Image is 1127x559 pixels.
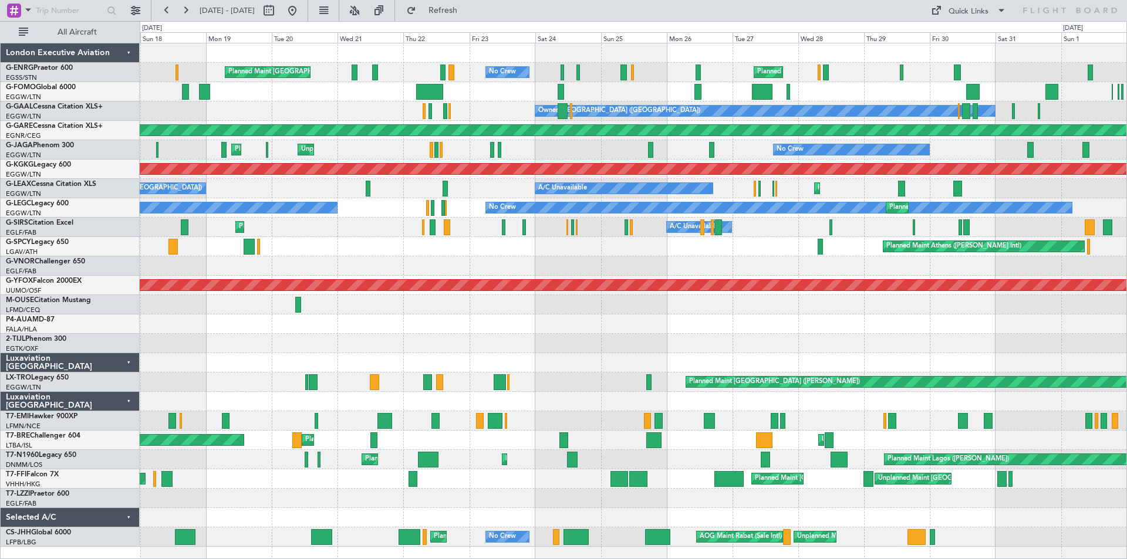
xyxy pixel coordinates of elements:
[6,344,38,353] a: EGTK/OXF
[489,199,516,216] div: No Crew
[6,490,30,497] span: T7-LZZI
[777,141,804,158] div: No Crew
[6,112,41,121] a: EGGW/LTN
[6,316,32,323] span: P4-AUA
[601,32,667,43] div: Sun 25
[470,32,535,43] div: Fri 23
[6,84,76,91] a: G-FOMOGlobal 6000
[6,142,33,149] span: G-JAGA
[6,181,96,188] a: G-LEAXCessna Citation XLS
[6,181,31,188] span: G-LEAX
[142,23,162,33] div: [DATE]
[6,480,41,489] a: VHHH/HKG
[6,103,103,110] a: G-GAALCessna Citation XLS+
[538,102,700,120] div: Owner [GEOGRAPHIC_DATA] ([GEOGRAPHIC_DATA])
[6,297,91,304] a: M-OUSECitation Mustang
[6,374,31,381] span: LX-TRO
[949,6,988,18] div: Quick Links
[689,373,860,391] div: Planned Maint [GEOGRAPHIC_DATA] ([PERSON_NAME])
[733,32,798,43] div: Tue 27
[6,316,55,323] a: P4-AUAMD-87
[31,28,124,36] span: All Aircraft
[1063,23,1083,33] div: [DATE]
[6,239,31,246] span: G-SPCY
[6,84,36,91] span: G-FOMO
[6,65,73,72] a: G-ENRGPraetor 600
[200,5,255,16] span: [DATE] - [DATE]
[6,258,35,265] span: G-VNOR
[6,297,34,304] span: M-OUSE
[667,32,733,43] div: Mon 26
[6,499,36,508] a: EGLF/FAB
[886,238,1021,255] div: Planned Maint Athens ([PERSON_NAME] Intl)
[401,1,471,20] button: Refresh
[1061,32,1127,43] div: Sun 1
[6,258,85,265] a: G-VNORChallenger 650
[6,452,39,459] span: T7-N1960
[6,277,82,284] a: G-YFOXFalcon 2000EX
[6,471,26,478] span: T7-FFI
[538,179,587,197] div: A/C Unavailable
[6,336,25,343] span: 2-TIJL
[6,248,38,256] a: LGAV/ATH
[6,142,74,149] a: G-JAGAPhenom 300
[6,219,73,226] a: G-SIRSCitation Excel
[6,209,41,218] a: EGGW/LTN
[6,306,40,314] a: LFMD/CEQ
[818,179,1003,197] div: Planned Maint [GEOGRAPHIC_DATA] ([GEOGRAPHIC_DATA])
[6,228,36,237] a: EGLF/FAB
[434,528,619,546] div: Planned Maint [GEOGRAPHIC_DATA] ([GEOGRAPHIC_DATA])
[6,151,41,160] a: EGGW/LTN
[6,189,41,198] a: EGGW/LTN
[670,218,718,236] div: A/C Unavailable
[757,63,942,81] div: Planned Maint [GEOGRAPHIC_DATA] ([GEOGRAPHIC_DATA])
[6,374,69,381] a: LX-TROLegacy 650
[6,538,36,547] a: LFPB/LBG
[6,277,33,284] span: G-YFOX
[6,460,42,469] a: DNMM/LOS
[6,73,37,82] a: EGSS/STN
[864,32,930,43] div: Thu 29
[888,450,1009,468] div: Planned Maint Lagos ([PERSON_NAME])
[6,200,69,207] a: G-LEGCLegacy 600
[797,528,990,546] div: Unplanned Maint [GEOGRAPHIC_DATA] ([GEOGRAPHIC_DATA])
[6,286,41,295] a: UUMO/OSF
[878,470,1082,487] div: Unplanned Maint [GEOGRAPHIC_DATA] ([GEOGRAPHIC_DATA] Intl)
[6,413,77,420] a: T7-EMIHawker 900XP
[6,413,29,420] span: T7-EMI
[6,161,33,168] span: G-KGKG
[6,65,33,72] span: G-ENRG
[6,325,37,334] a: FALA/HLA
[6,432,80,439] a: T7-BREChallenger 604
[6,529,31,536] span: CS-JHH
[6,123,103,130] a: G-GARECessna Citation XLS+
[798,32,864,43] div: Wed 28
[505,450,690,468] div: Planned Maint [GEOGRAPHIC_DATA] ([GEOGRAPHIC_DATA])
[6,471,59,478] a: T7-FFIFalcon 7X
[6,161,71,168] a: G-KGKGLegacy 600
[6,529,71,536] a: CS-JHHGlobal 6000
[206,32,272,43] div: Mon 19
[36,2,103,19] input: Trip Number
[6,432,30,439] span: T7-BRE
[755,470,940,487] div: Planned Maint [GEOGRAPHIC_DATA] ([GEOGRAPHIC_DATA])
[140,32,206,43] div: Sun 18
[930,32,996,43] div: Fri 30
[6,93,41,101] a: EGGW/LTN
[6,267,36,276] a: EGLF/FAB
[228,63,413,81] div: Planned Maint [GEOGRAPHIC_DATA] ([GEOGRAPHIC_DATA])
[535,32,601,43] div: Sat 24
[6,422,41,431] a: LFMN/NCE
[6,441,32,450] a: LTBA/ISL
[889,199,1074,216] div: Planned Maint [GEOGRAPHIC_DATA] ([GEOGRAPHIC_DATA])
[235,141,420,158] div: Planned Maint [GEOGRAPHIC_DATA] ([GEOGRAPHIC_DATA])
[6,170,41,179] a: EGGW/LTN
[6,239,69,246] a: G-SPCYLegacy 650
[403,32,469,43] div: Thu 22
[365,450,487,468] div: Planned Maint Lagos ([PERSON_NAME])
[419,6,468,15] span: Refresh
[6,452,76,459] a: T7-N1960Legacy 650
[822,431,1012,449] div: Unplanned Maint [GEOGRAPHIC_DATA] ([PERSON_NAME] Intl)
[338,32,403,43] div: Wed 21
[6,219,28,226] span: G-SIRS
